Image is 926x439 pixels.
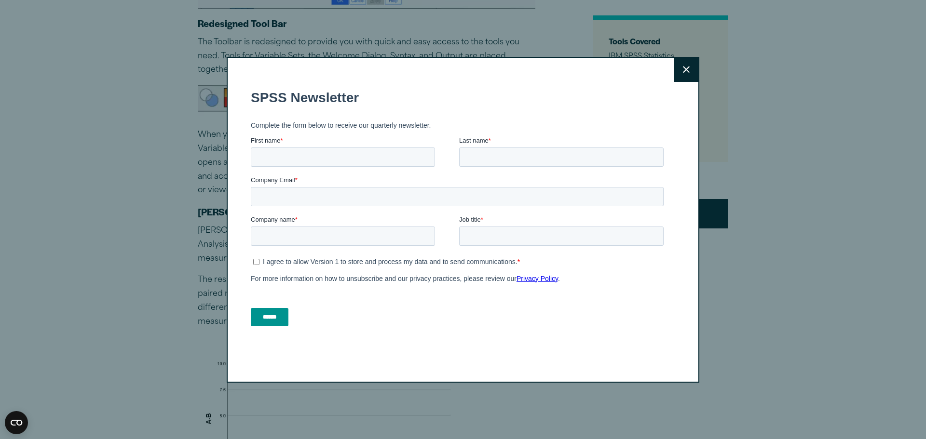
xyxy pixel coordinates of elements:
[266,194,307,201] a: Privacy Policy
[5,411,28,434] button: Open CMP widget
[251,81,667,343] iframe: Form 0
